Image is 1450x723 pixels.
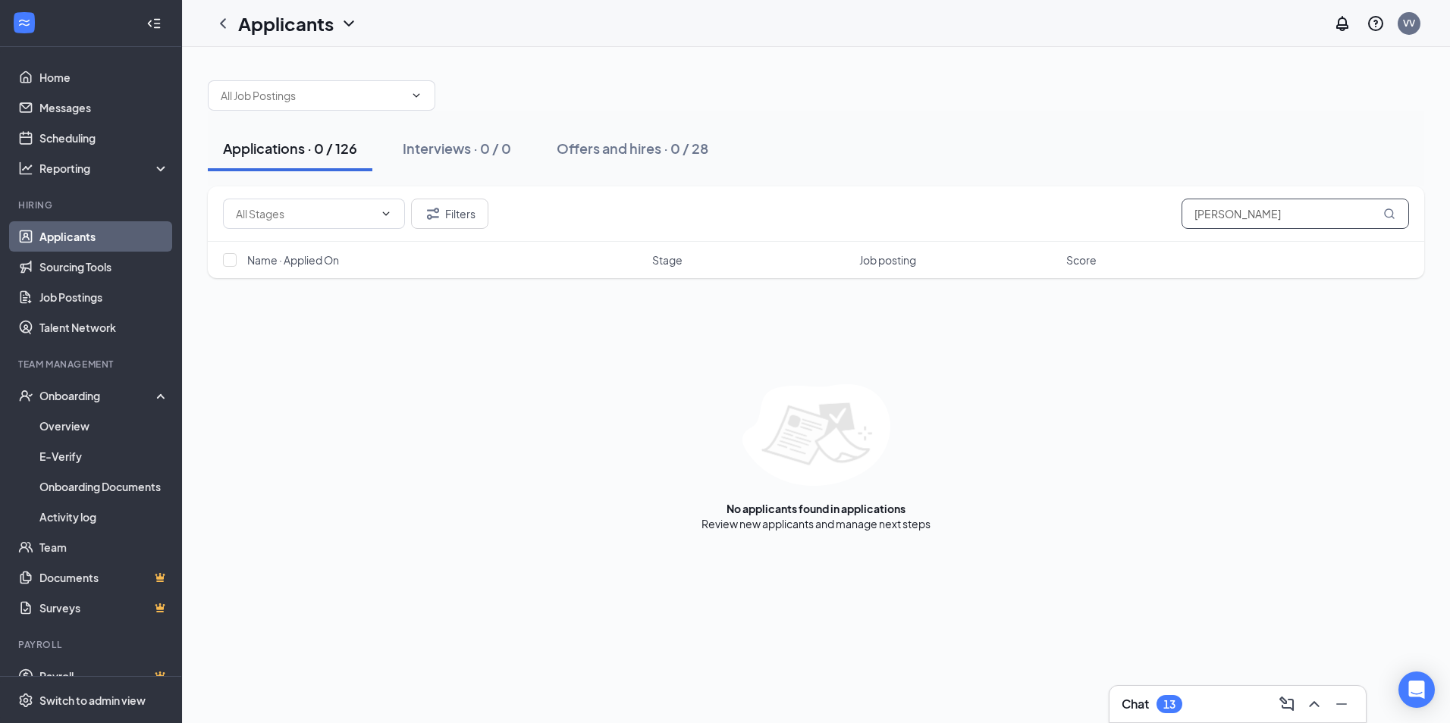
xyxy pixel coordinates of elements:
a: Home [39,62,169,92]
svg: UserCheck [18,388,33,403]
div: Payroll [18,638,166,651]
div: Team Management [18,358,166,371]
div: Hiring [18,199,166,211]
svg: WorkstreamLogo [17,15,32,30]
a: Team [39,532,169,562]
svg: ChevronUp [1305,695,1323,713]
a: Scheduling [39,123,169,153]
a: Sourcing Tools [39,252,169,282]
span: Job posting [859,252,916,268]
button: ChevronUp [1302,692,1326,716]
a: Onboarding Documents [39,471,169,502]
a: Job Postings [39,282,169,312]
div: Switch to admin view [39,693,146,708]
a: DocumentsCrown [39,562,169,593]
svg: Collapse [146,16,162,31]
div: 13 [1163,698,1175,711]
a: Overview [39,411,169,441]
input: All Job Postings [221,87,404,104]
svg: MagnifyingGlass [1383,208,1395,220]
button: Filter Filters [411,199,488,229]
h3: Chat [1122,696,1149,712]
h1: Applicants [238,11,334,36]
svg: QuestionInfo [1367,14,1385,33]
span: Name · Applied On [247,252,339,268]
a: Messages [39,92,169,123]
a: Applicants [39,221,169,252]
span: Stage [652,252,683,268]
svg: ChevronDown [380,208,392,220]
div: Offers and hires · 0 / 28 [557,139,708,158]
a: SurveysCrown [39,593,169,623]
svg: Filter [424,205,442,223]
div: Applications · 0 / 126 [223,139,357,158]
div: Open Intercom Messenger [1398,671,1435,708]
svg: Settings [18,693,33,708]
img: empty-state [742,384,890,486]
div: VV [1403,17,1415,30]
svg: Minimize [1332,695,1351,713]
svg: ChevronDown [340,14,358,33]
button: Minimize [1329,692,1354,716]
span: Score [1066,252,1097,268]
a: PayrollCrown [39,661,169,691]
input: Search in applications [1182,199,1409,229]
div: No applicants found in applications [727,501,905,516]
svg: Notifications [1333,14,1351,33]
button: ComposeMessage [1275,692,1299,716]
svg: Analysis [18,161,33,176]
div: Interviews · 0 / 0 [403,139,511,158]
svg: ComposeMessage [1278,695,1296,713]
svg: ChevronDown [410,89,422,102]
a: Activity log [39,502,169,532]
div: Onboarding [39,388,156,403]
input: All Stages [236,205,374,222]
a: E-Verify [39,441,169,471]
div: Review new applicants and manage next steps [701,516,931,531]
svg: ChevronLeft [214,14,232,33]
div: Reporting [39,161,170,176]
a: Talent Network [39,312,169,343]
